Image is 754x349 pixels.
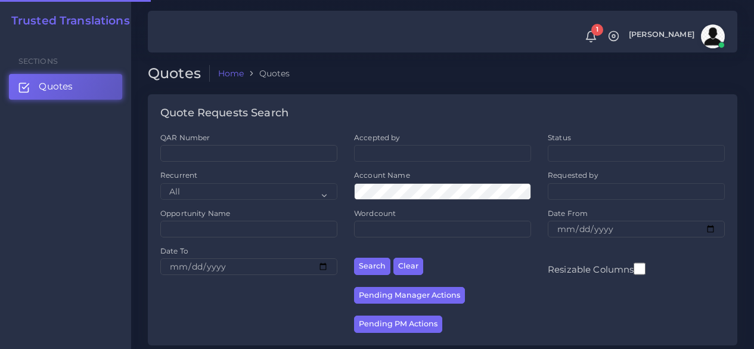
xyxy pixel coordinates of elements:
h4: Quote Requests Search [160,107,288,120]
label: Recurrent [160,170,197,180]
img: avatar [701,24,725,48]
a: 1 [581,30,601,43]
button: Search [354,258,390,275]
label: Date From [548,208,588,218]
button: Pending PM Actions [354,316,442,333]
a: Trusted Translations [3,14,130,28]
a: Home [218,67,244,79]
label: Opportunity Name [160,208,230,218]
span: Quotes [39,80,73,93]
span: 1 [591,24,603,36]
label: Resizable Columns [548,261,646,276]
label: Account Name [354,170,410,180]
input: Resizable Columns [634,261,646,276]
label: Accepted by [354,132,401,143]
button: Pending Manager Actions [354,287,465,304]
a: Quotes [9,74,122,99]
h2: Quotes [148,65,210,82]
span: [PERSON_NAME] [629,31,694,39]
li: Quotes [244,67,290,79]
button: Clear [393,258,423,275]
label: Wordcount [354,208,396,218]
label: Requested by [548,170,598,180]
span: Sections [18,57,58,66]
label: Status [548,132,571,143]
a: [PERSON_NAME]avatar [623,24,729,48]
label: QAR Number [160,132,210,143]
label: Date To [160,246,188,256]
